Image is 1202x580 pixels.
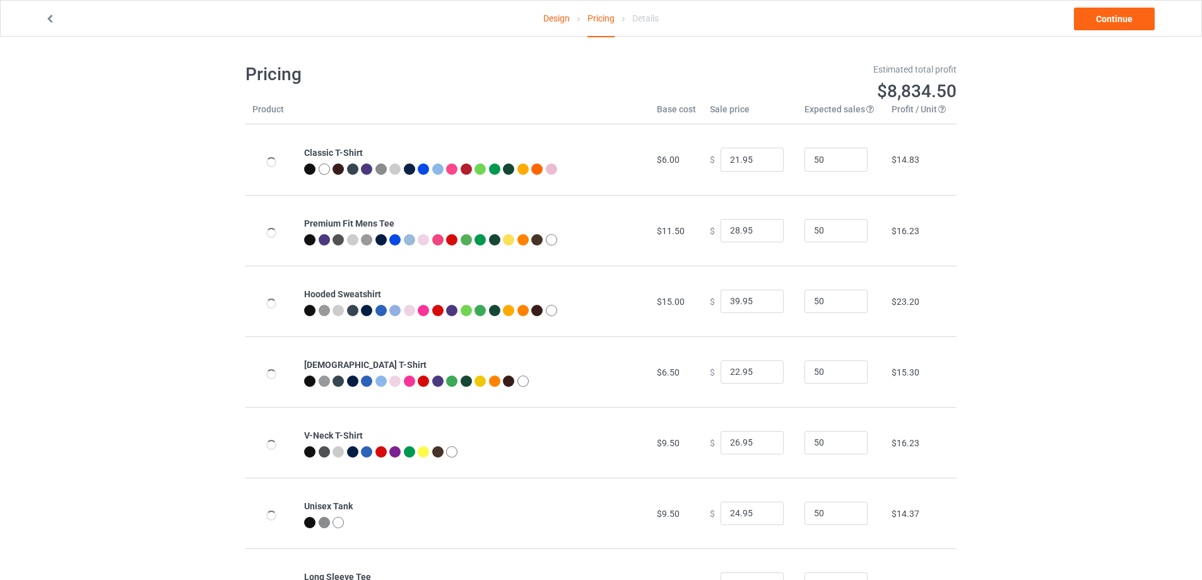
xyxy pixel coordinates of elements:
span: $16.23 [892,438,919,448]
b: Hooded Sweatshirt [304,289,381,299]
b: V-Neck T-Shirt [304,430,363,441]
div: Pricing [587,1,615,37]
span: $16.23 [892,226,919,236]
span: $9.50 [657,509,680,519]
span: $8,834.50 [877,81,957,102]
span: $ [710,437,715,447]
b: Classic T-Shirt [304,148,363,158]
span: $ [710,225,715,235]
a: Design [543,1,570,36]
span: $ [710,367,715,377]
span: $ [710,508,715,518]
span: $9.50 [657,438,680,448]
span: $6.00 [657,155,680,165]
th: Base cost [650,103,703,124]
span: $ [710,155,715,165]
span: $ [710,296,715,306]
div: Details [632,1,659,36]
span: $23.20 [892,297,919,307]
th: Profit / Unit [885,103,957,124]
div: Estimated total profit [610,63,957,76]
b: Unisex Tank [304,501,353,511]
h1: Pricing [245,63,592,86]
b: [DEMOGRAPHIC_DATA] T-Shirt [304,360,427,370]
img: heather_texture.png [375,163,387,175]
th: Product [245,103,297,124]
span: $14.83 [892,155,919,165]
th: Sale price [703,103,798,124]
b: Premium Fit Mens Tee [304,218,394,228]
img: heather_texture.png [319,517,330,528]
span: $15.00 [657,297,685,307]
span: $11.50 [657,226,685,236]
span: $6.50 [657,367,680,377]
img: heather_texture.png [361,234,372,246]
a: Continue [1074,8,1155,30]
th: Expected sales [798,103,885,124]
span: $15.30 [892,367,919,377]
span: $14.37 [892,509,919,519]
